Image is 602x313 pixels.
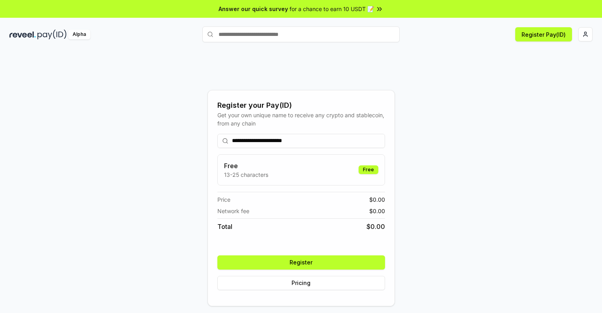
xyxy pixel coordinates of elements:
[224,171,268,179] p: 13-25 characters
[217,222,232,231] span: Total
[68,30,90,39] div: Alpha
[515,27,572,41] button: Register Pay(ID)
[219,5,288,13] span: Answer our quick survey
[217,195,230,204] span: Price
[290,5,374,13] span: for a chance to earn 10 USDT 📝
[217,276,385,290] button: Pricing
[366,222,385,231] span: $ 0.00
[217,111,385,127] div: Get your own unique name to receive any crypto and stablecoin, from any chain
[217,100,385,111] div: Register your Pay(ID)
[9,30,36,39] img: reveel_dark
[369,207,385,215] span: $ 0.00
[217,207,249,215] span: Network fee
[37,30,67,39] img: pay_id
[359,165,378,174] div: Free
[224,161,268,171] h3: Free
[217,255,385,270] button: Register
[369,195,385,204] span: $ 0.00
